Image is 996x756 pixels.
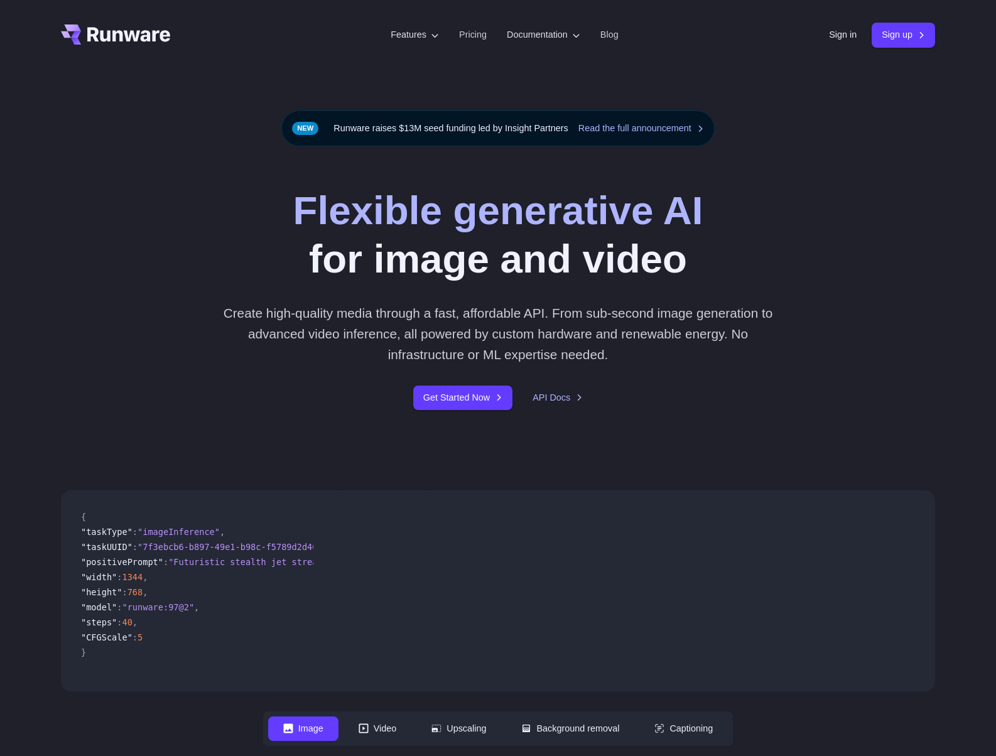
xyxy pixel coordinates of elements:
button: Image [268,716,338,741]
span: : [117,617,122,627]
span: "runware:97@2" [122,602,194,612]
span: "7f3ebcb6-b897-49e1-b98c-f5789d2d40d7" [138,542,333,552]
span: "imageInference" [138,527,220,537]
span: 1344 [122,572,143,582]
h1: for image and video [293,186,703,283]
div: Runware raises $13M seed funding led by Insight Partners [281,111,715,146]
a: Sign in [829,28,857,42]
button: Video [344,716,412,741]
span: : [133,632,138,642]
a: Blog [600,28,619,42]
a: Get Started Now [413,386,512,410]
a: Go to / [61,24,170,45]
span: "taskUUID" [81,542,133,552]
p: Create high-quality media through a fast, affordable API. From sub-second image generation to adv... [219,303,778,365]
a: API Docs [533,391,583,405]
span: : [133,527,138,537]
span: , [143,572,148,582]
span: } [81,647,86,657]
span: 768 [127,587,143,597]
label: Documentation [507,28,580,42]
span: "steps" [81,617,117,627]
span: "positivePrompt" [81,557,163,567]
span: "CFGScale" [81,632,133,642]
span: "height" [81,587,122,597]
span: { [81,512,86,522]
span: "Futuristic stealth jet streaking through a neon-lit cityscape with glowing purple exhaust" [168,557,636,567]
span: , [143,587,148,597]
button: Upscaling [416,716,501,741]
span: : [122,587,127,597]
span: "width" [81,572,117,582]
strong: Flexible generative AI [293,188,703,233]
span: "model" [81,602,117,612]
button: Background removal [506,716,634,741]
span: , [133,617,138,627]
a: Pricing [459,28,487,42]
span: "taskType" [81,527,133,537]
span: : [133,542,138,552]
span: 5 [138,632,143,642]
span: : [117,602,122,612]
span: , [220,527,225,537]
span: : [163,557,168,567]
span: 40 [122,617,132,627]
span: , [194,602,199,612]
label: Features [391,28,439,42]
span: : [117,572,122,582]
a: Read the full announcement [578,121,704,136]
a: Sign up [872,23,935,47]
button: Captioning [639,716,728,741]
